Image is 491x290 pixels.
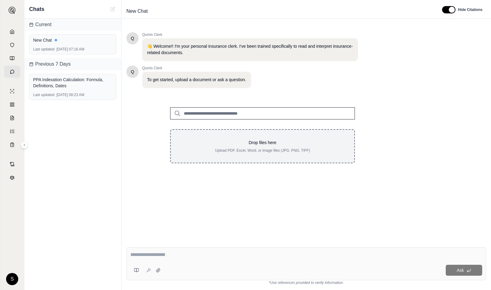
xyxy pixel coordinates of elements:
div: [DATE] 07:16 AM [33,47,112,52]
a: Contract Analysis [4,158,20,170]
p: Upload PDF, Excel, Word, or image files (JPG, PNG, TIFF) [180,148,345,153]
a: Chat [4,66,20,78]
div: *Use references provided to verify information. [126,280,486,285]
p: To get started, upload a document or ask a question. [147,77,246,83]
a: Claim Coverage [4,112,20,124]
span: Hello [131,69,134,75]
div: S [6,273,18,285]
a: Documents Vault [4,39,20,51]
a: Home [4,26,20,38]
a: Legal Search Engine [4,171,20,184]
div: Current [24,19,121,31]
span: Hello [131,35,134,41]
button: Expand sidebar [21,141,28,149]
p: 👋 Welcome!! I'm your personal insurance clerk. I've been trained specifically to read and interpr... [147,43,353,56]
div: PPA Indexation Calculation: Formula, Definitions, Dates [33,77,112,89]
a: Coverage Table [4,139,20,151]
a: Prompt Library [4,52,20,64]
span: Last updated: [33,92,55,97]
a: Single Policy [4,85,20,97]
span: Hide Citations [458,7,482,12]
a: Custom Report [4,125,20,137]
div: [DATE] 08:23 AM [33,92,112,97]
button: New Chat [109,5,116,13]
span: Ask [457,268,464,273]
button: Ask [446,265,482,276]
span: Chats [29,5,44,13]
p: Drop files here [180,140,345,146]
span: New Chat [124,6,150,16]
a: Policy Comparisons [4,98,20,111]
div: Previous 7 Days [24,58,121,70]
div: New Chat [33,37,112,43]
span: Last updated: [33,47,55,52]
div: Edit Title [124,6,435,16]
span: Qumis Clerk [142,32,358,37]
img: Expand sidebar [9,7,16,14]
span: Qumis Clerk [142,66,251,71]
button: Expand sidebar [6,4,18,16]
